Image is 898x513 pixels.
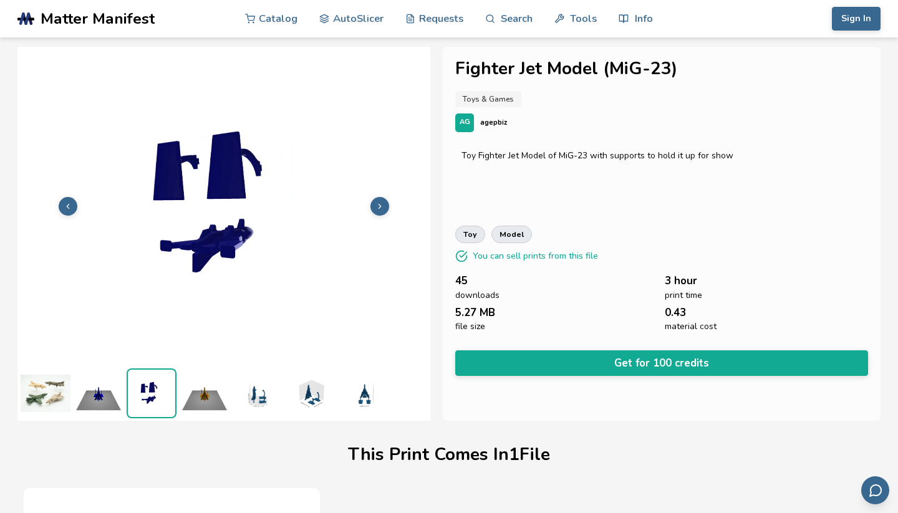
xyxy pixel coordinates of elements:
img: 1_3D_Dimensions [233,368,282,418]
div: Toy Fighter Jet Model of MiG-23 with supports to hold it up for show [461,151,862,161]
button: Sign In [832,7,881,31]
h1: Fighter Jet Model (MiG-23) [455,59,868,79]
span: AG [460,118,470,127]
span: 0.43 [665,307,686,319]
h1: This Print Comes In 1 File [348,445,550,464]
span: Matter Manifest [41,10,155,27]
button: Send feedback via email [861,476,889,504]
span: material cost [665,322,717,332]
span: file size [455,322,485,332]
img: 1_3D_Dimensions [339,368,389,418]
span: 45 [455,275,468,287]
span: 5.27 MB [455,307,495,319]
span: 3 hour [665,275,697,287]
img: 1_3D_Dimensions [286,368,336,418]
a: model [491,226,532,243]
p: You can sell prints from this file [473,249,598,262]
img: 1_Print_Preview [180,368,229,418]
a: toy [455,226,485,243]
a: Toys & Games [455,91,521,107]
span: print time [665,290,702,300]
button: Get for 100 credits [455,350,868,376]
p: agepbiz [480,116,507,129]
span: downloads [455,290,500,300]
